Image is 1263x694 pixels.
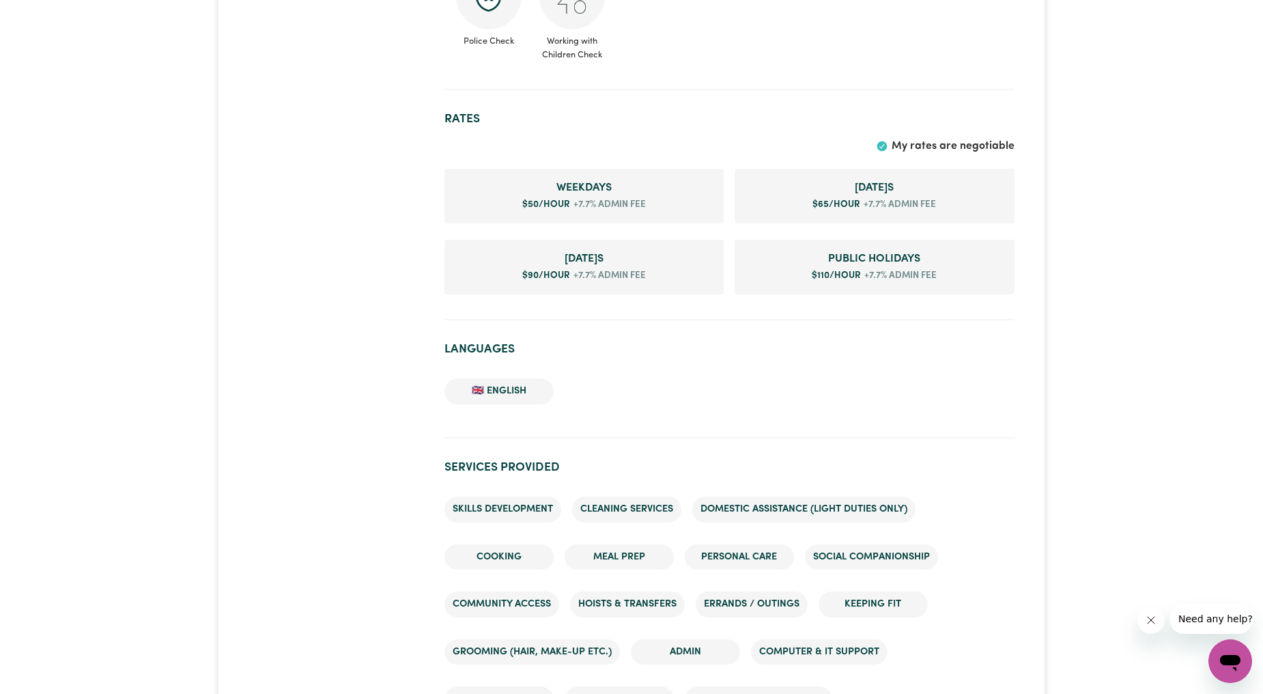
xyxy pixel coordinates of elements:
span: Working with Children Check [539,29,606,61]
span: +7.7% admin fee [570,198,646,212]
li: Social companionship [805,544,938,570]
iframe: Close message [1137,607,1165,634]
span: $ 110 /hour [812,271,861,280]
span: Public Holiday rate [746,251,1004,267]
li: Meal prep [565,544,674,570]
iframe: Message from company [1170,604,1252,634]
span: +7.7% admin fee [861,269,937,283]
span: My rates are negotiable [892,141,1014,152]
h2: Rates [444,112,1014,126]
li: Community access [444,592,559,617]
span: +7.7% admin fee [570,269,646,283]
li: Personal care [685,544,794,570]
li: Grooming (hair, make-up etc.) [444,639,620,665]
li: Skills Development [444,497,561,523]
li: Admin [631,639,740,665]
span: Police Check [455,29,522,48]
span: $ 65 /hour [812,200,860,209]
span: $ 90 /hour [522,271,570,280]
span: Weekday rate [455,180,713,196]
iframe: Button to launch messaging window [1208,639,1252,683]
li: Cooking [444,544,554,570]
li: Errands / Outings [696,592,808,617]
h2: Services provided [444,460,1014,475]
li: Cleaning services [572,497,681,523]
li: 🇬🇧 English [444,378,554,404]
span: Saturday rate [746,180,1004,196]
span: Need any help? [8,10,83,20]
li: Hoists & transfers [570,592,685,617]
span: +7.7% admin fee [860,198,936,212]
span: Sunday rate [455,251,713,267]
li: Computer & IT Support [751,639,888,665]
span: $ 50 /hour [522,200,570,209]
li: Keeping fit [819,592,928,617]
li: Domestic assistance (light duties only) [692,497,916,523]
h2: Languages [444,342,1014,357]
